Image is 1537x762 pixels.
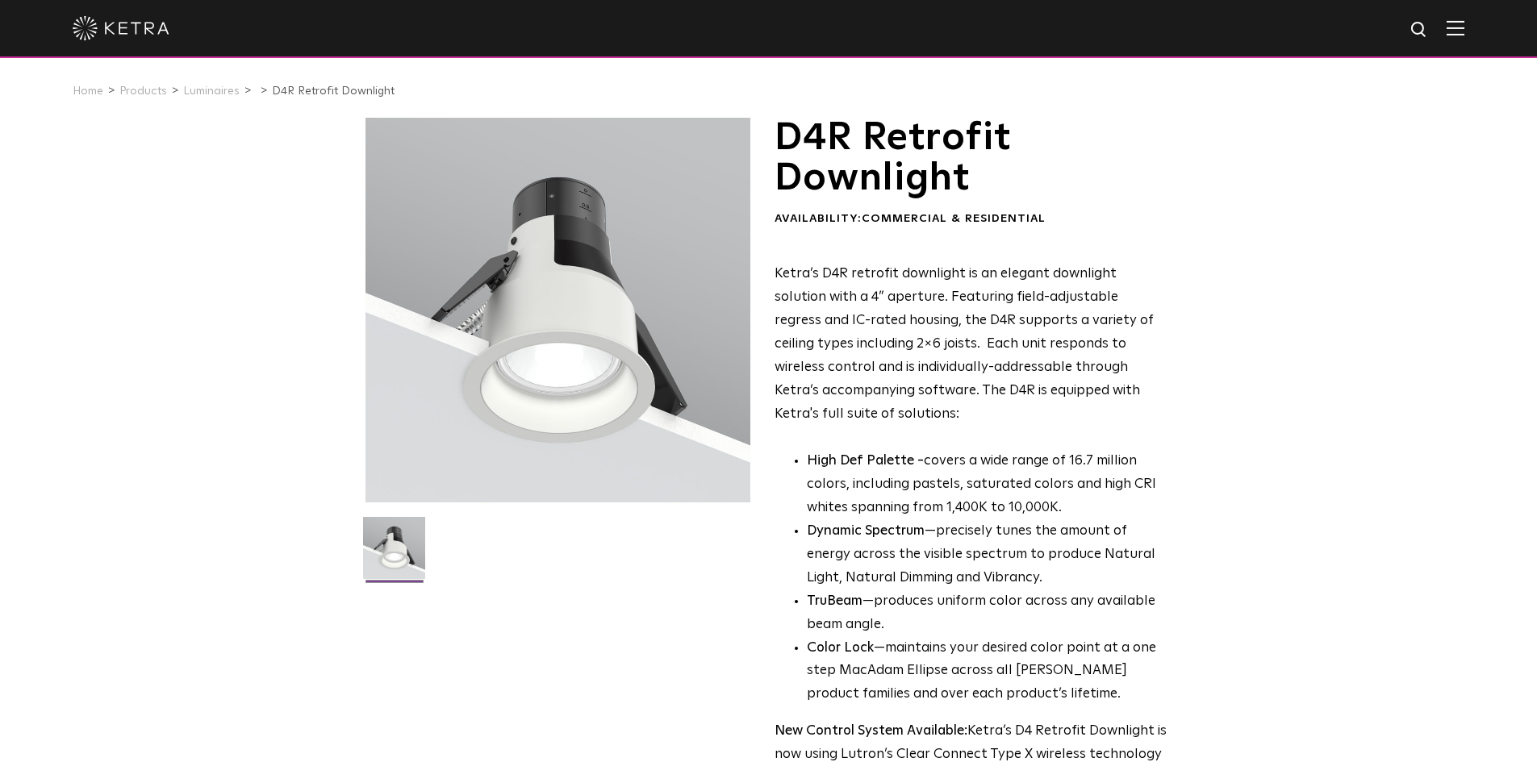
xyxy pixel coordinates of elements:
[73,16,169,40] img: ketra-logo-2019-white
[183,85,240,97] a: Luminaires
[775,211,1167,227] div: Availability:
[807,590,1167,637] li: —produces uniform color across any available beam angle.
[775,263,1167,426] p: Ketra’s D4R retrofit downlight is an elegant downlight solution with a 4” aperture. Featuring fie...
[73,85,103,97] a: Home
[807,641,874,655] strong: Color Lock
[807,450,1167,520] p: covers a wide range of 16.7 million colors, including pastels, saturated colors and high CRI whit...
[807,637,1167,707] li: —maintains your desired color point at a one step MacAdam Ellipse across all [PERSON_NAME] produc...
[807,454,924,468] strong: High Def Palette -
[775,118,1167,199] h1: D4R Retrofit Downlight
[807,520,1167,590] li: —precisely tunes the amount of energy across the visible spectrum to produce Natural Light, Natur...
[807,594,862,608] strong: TruBeam
[119,85,167,97] a: Products
[363,517,425,591] img: D4R Retrofit Downlight
[807,524,925,538] strong: Dynamic Spectrum
[1447,20,1464,35] img: Hamburger%20Nav.svg
[1410,20,1430,40] img: search icon
[272,85,395,97] a: D4R Retrofit Downlight
[862,213,1046,224] span: Commercial & Residential
[775,724,967,738] strong: New Control System Available:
